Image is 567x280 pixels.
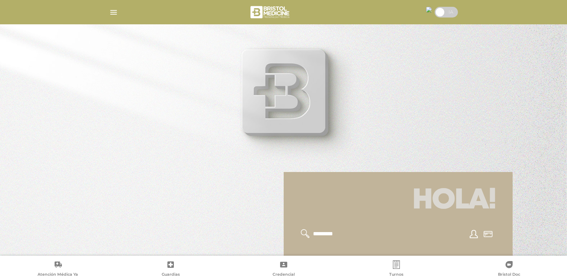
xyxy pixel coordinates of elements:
[292,181,504,221] h1: Hola!
[114,260,227,279] a: Guardias
[498,272,520,278] span: Bristol Doc
[340,260,453,279] a: Turnos
[426,7,432,13] img: 15868
[38,272,78,278] span: Atención Médica Ya
[162,272,180,278] span: Guardias
[273,272,295,278] span: Credencial
[389,272,404,278] span: Turnos
[249,4,292,21] img: bristol-medicine-blanco.png
[109,8,118,17] img: Cober_menu-lines-white.svg
[453,260,566,279] a: Bristol Doc
[227,260,340,279] a: Credencial
[1,260,114,279] a: Atención Médica Ya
